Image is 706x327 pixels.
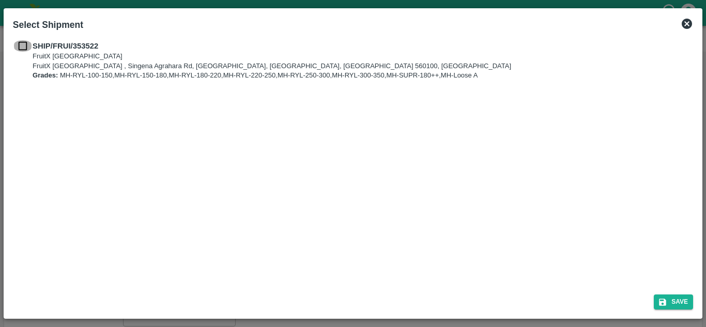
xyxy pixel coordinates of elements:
button: Save [654,294,693,309]
p: FruitX [GEOGRAPHIC_DATA] [33,52,511,61]
b: Grades: [33,71,58,79]
b: SHIP/FRUI/353522 [33,42,98,50]
p: FruitX [GEOGRAPHIC_DATA] , Singena Agrahara Rd, [GEOGRAPHIC_DATA], [GEOGRAPHIC_DATA], [GEOGRAPHIC... [33,61,511,71]
p: MH-RYL-100-150,MH-RYL-150-180,MH-RYL-180-220,MH-RYL-220-250,MH-RYL-250-300,MH-RYL-300-350,MH-SUPR... [33,71,511,81]
b: Select Shipment [13,20,83,30]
